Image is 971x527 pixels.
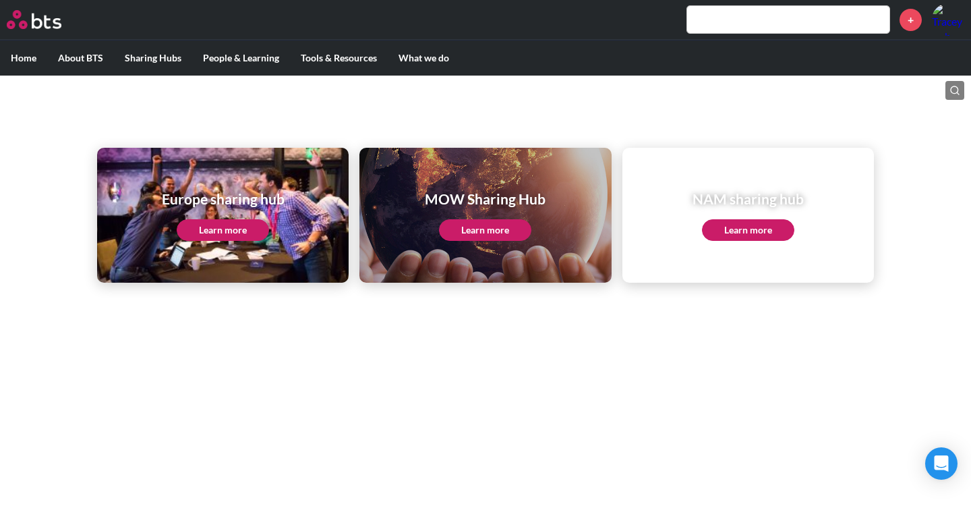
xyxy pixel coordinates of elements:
[693,189,804,209] h1: NAM sharing hub
[47,40,114,76] label: About BTS
[7,10,61,29] img: BTS Logo
[925,447,958,480] div: Open Intercom Messenger
[932,3,964,36] img: Tracey Kaberry
[900,9,922,31] a: +
[192,40,290,76] label: People & Learning
[702,219,794,241] a: Learn more
[425,189,546,209] h1: MOW Sharing Hub
[388,40,460,76] label: What we do
[290,40,388,76] label: Tools & Resources
[439,219,531,241] a: Learn more
[162,189,285,209] h1: Europe sharing hub
[7,10,86,29] a: Go home
[932,3,964,36] a: Profile
[177,219,269,241] a: Learn more
[114,40,192,76] label: Sharing Hubs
